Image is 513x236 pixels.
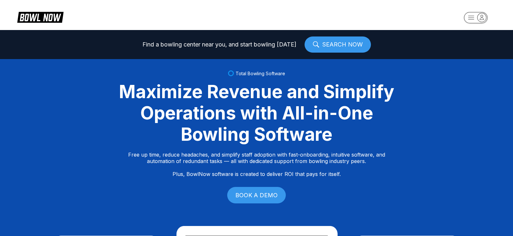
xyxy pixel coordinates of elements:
span: Find a bowling center near you, and start bowling [DATE] [142,41,296,48]
a: BOOK A DEMO [227,187,286,203]
span: Total Bowling Software [236,71,285,76]
div: Maximize Revenue and Simplify Operations with All-in-One Bowling Software [111,81,402,145]
a: SEARCH NOW [305,36,371,53]
p: Free up time, reduce headaches, and simplify staff adoption with fast-onboarding, intuitive softw... [128,151,385,177]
